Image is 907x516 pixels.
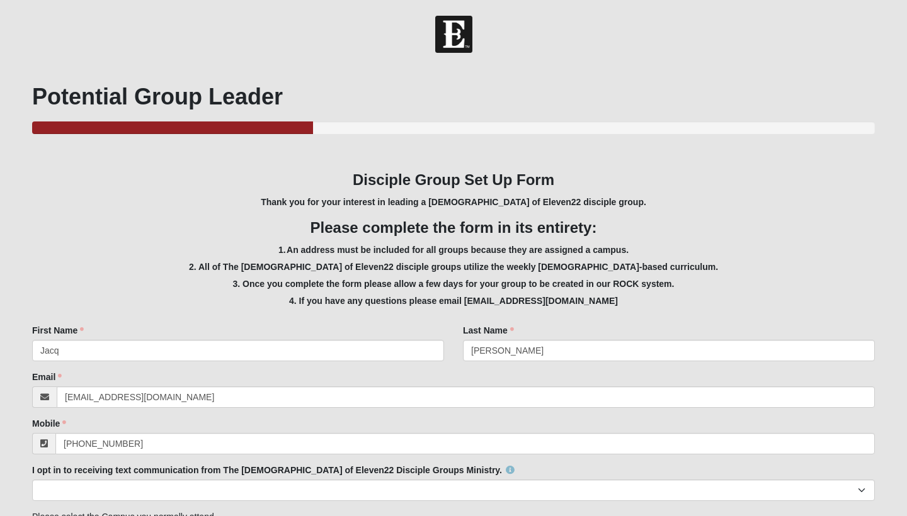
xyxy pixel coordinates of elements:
h3: Please complete the form in its entirety: [32,219,875,237]
h5: 1. An address must be included for all groups because they are assigned a campus. [32,245,875,255]
label: Last Name [463,324,514,337]
img: Church of Eleven22 Logo [435,16,472,53]
label: Mobile [32,417,66,430]
h5: 3. Once you complete the form please allow a few days for your group to be created in our ROCK sy... [32,279,875,289]
label: First Name [32,324,84,337]
label: I opt in to receiving text communication from The [DEMOGRAPHIC_DATA] of Eleven22 Disciple Groups ... [32,464,515,476]
h5: Thank you for your interest in leading a [DEMOGRAPHIC_DATA] of Eleven22 disciple group. [32,197,875,208]
h5: 4. If you have any questions please email [EMAIL_ADDRESS][DOMAIN_NAME] [32,296,875,306]
h3: Disciple Group Set Up Form [32,171,875,189]
label: Email [32,371,62,383]
h5: 2. All of The [DEMOGRAPHIC_DATA] of Eleven22 disciple groups utilize the weekly [DEMOGRAPHIC_DATA... [32,262,875,272]
h1: Potential Group Leader [32,83,875,110]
